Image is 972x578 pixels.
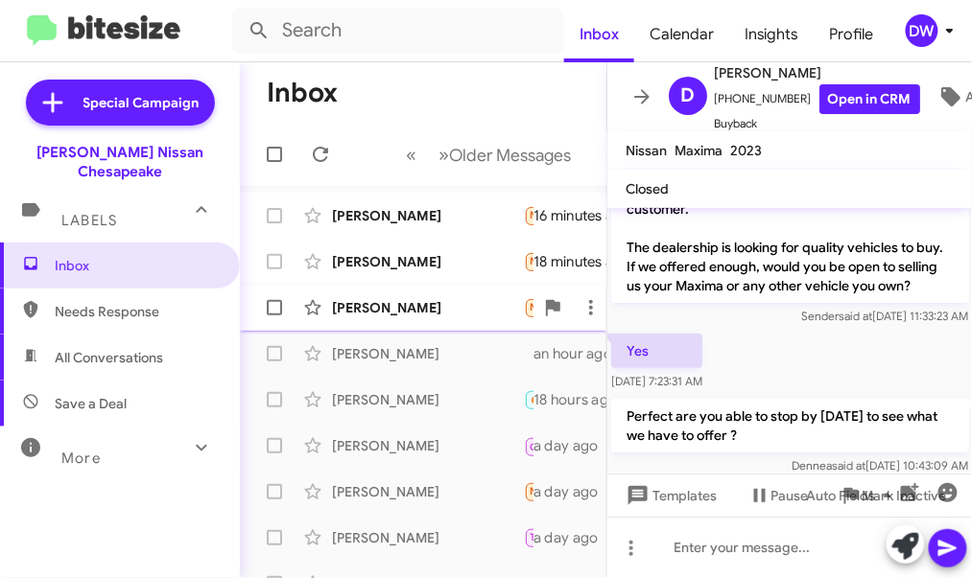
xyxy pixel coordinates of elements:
[906,14,938,47] div: DW
[332,206,524,225] div: [PERSON_NAME]
[524,204,533,226] div: Indeed it did, Thank you sir and [PERSON_NAME] for his service of excellence!
[533,436,614,455] div: a day ago
[61,450,101,467] span: More
[533,482,614,501] div: a day ago
[332,482,524,501] div: [PERSON_NAME]
[524,388,533,410] div: Ok perfect what time this weekend works best for you ?
[819,84,920,114] a: Open in CRM
[332,436,524,455] div: [PERSON_NAME]
[524,250,533,272] div: Yes every thing was a 10. Thank you.
[611,334,702,368] p: Yes
[524,296,533,318] div: Hello [PERSON_NAME], thank you for reaching out to me. I do have the outlander..... unfortunately...
[715,114,920,133] span: Buyback
[232,8,564,54] input: Search
[839,309,872,323] span: said at
[524,433,533,457] div: Inbound Call
[680,81,695,111] span: D
[531,255,612,267] span: Needs Response
[524,480,533,502] div: How much is it
[807,478,899,513] span: Auto Fields
[832,458,865,473] span: said at
[792,458,968,473] span: Dennea [DATE] 10:43:09 AM
[533,206,647,225] div: 16 minutes ago
[792,478,914,513] button: Auto Fields
[332,344,524,363] div: [PERSON_NAME]
[450,145,572,166] span: Older Messages
[533,528,614,547] div: a day ago
[83,93,200,112] span: Special Campaign
[524,344,533,363] div: Perfect are you able to stop by [DATE] to see what we have to offer ?
[623,478,718,513] span: Templates
[531,209,612,221] span: Needs Response
[396,135,583,174] nav: Page navigation example
[533,344,628,363] div: an hour ago
[55,256,218,275] span: Inbox
[627,142,668,159] span: Nissan
[332,252,524,271] div: [PERSON_NAME]
[731,142,763,159] span: 2023
[607,478,733,513] button: Templates
[439,143,450,167] span: »
[395,135,429,174] button: Previous
[715,84,920,114] span: [PHONE_NUMBER]
[267,78,338,108] h1: Inbox
[611,399,969,452] p: Perfect are you able to stop by [DATE] to see what we have to offer ?
[676,142,723,159] span: Maxima
[889,14,951,47] button: DW
[55,394,127,413] span: Save a Deal
[407,143,417,167] span: «
[55,302,218,321] span: Needs Response
[26,80,215,126] a: Special Campaign
[531,441,581,453] span: Call Them
[524,526,533,548] div: Ok no worries. Just let us know what day and time works best for you.
[55,348,163,367] span: All Conversations
[815,7,889,62] a: Profile
[531,301,612,313] span: Needs Response
[332,298,524,317] div: [PERSON_NAME]
[611,134,969,303] p: Hi [PERSON_NAME] this is [PERSON_NAME], General Manager at [PERSON_NAME] Nissan of [GEOGRAPHIC_DA...
[715,61,920,84] span: [PERSON_NAME]
[531,393,563,405] span: 🔥 Hot
[801,309,968,323] span: Sender [DATE] 11:33:23 AM
[564,7,634,62] a: Inbox
[533,390,633,409] div: 18 hours ago
[332,528,524,547] div: [PERSON_NAME]
[332,390,524,409] div: [PERSON_NAME]
[531,531,586,543] span: Try Pausing
[627,180,670,197] span: Closed
[533,252,647,271] div: 18 minutes ago
[61,212,117,229] span: Labels
[428,135,583,174] button: Next
[531,485,612,497] span: Needs Response
[729,7,815,62] a: Insights
[733,478,824,513] button: Pause
[611,374,702,388] span: [DATE] 7:23:31 AM
[634,7,729,62] a: Calendar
